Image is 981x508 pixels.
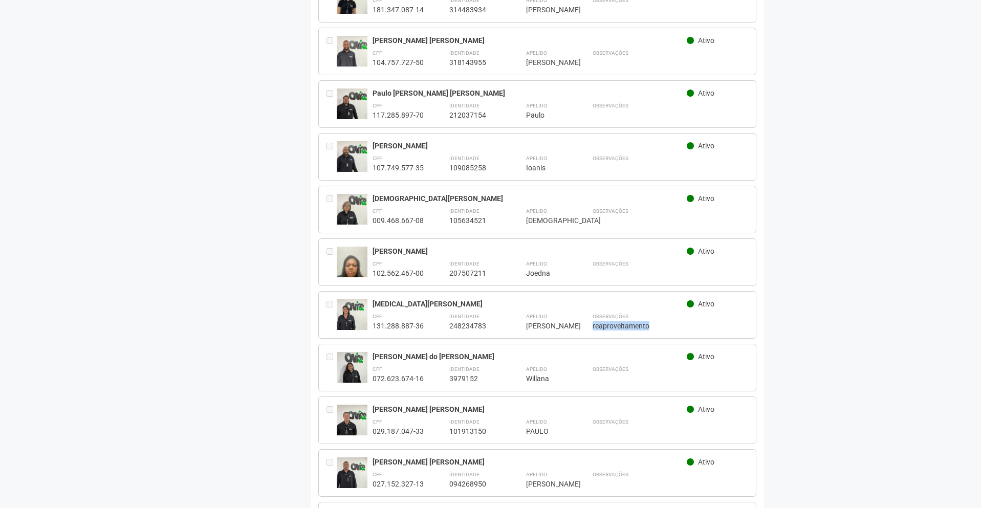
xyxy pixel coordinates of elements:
[449,111,500,120] div: 212037154
[449,261,479,267] strong: Identidade
[373,89,687,98] div: Paulo [PERSON_NAME] [PERSON_NAME]
[526,156,547,161] strong: Apelido
[337,141,367,172] img: user.jpg
[698,405,714,413] span: Ativo
[373,269,424,278] div: 102.562.467-00
[337,89,367,119] img: user.jpg
[326,89,337,120] div: Entre em contato com a Aministração para solicitar o cancelamento ou 2a via
[698,89,714,97] span: Ativo
[449,427,500,436] div: 101913150
[698,247,714,255] span: Ativo
[698,300,714,308] span: Ativo
[337,299,367,330] img: user.jpg
[373,479,424,489] div: 027.152.327-13
[593,208,628,214] strong: Observações
[326,299,337,330] div: Entre em contato com a Aministração para solicitar o cancelamento ou 2a via
[526,50,547,56] strong: Apelido
[326,36,337,67] div: Entre em contato com a Aministração para solicitar o cancelamento ou 2a via
[326,457,337,489] div: Entre em contato com a Aministração para solicitar o cancelamento ou 2a via
[373,314,382,319] strong: CPF
[373,472,382,477] strong: CPF
[337,352,367,383] img: user.jpg
[373,321,424,330] div: 131.288.887-36
[526,103,547,108] strong: Apelido
[698,194,714,203] span: Ativo
[698,36,714,45] span: Ativo
[449,269,500,278] div: 207507211
[373,366,382,372] strong: CPF
[526,419,547,425] strong: Apelido
[526,208,547,214] strong: Apelido
[337,457,367,488] img: user.jpg
[337,36,367,67] img: user.jpg
[373,419,382,425] strong: CPF
[373,261,382,267] strong: CPF
[449,163,500,172] div: 109085258
[593,419,628,425] strong: Observações
[373,5,424,14] div: 181.347.087-14
[526,163,567,172] div: Ioanis
[526,216,567,225] div: [DEMOGRAPHIC_DATA]
[449,103,479,108] strong: Identidade
[593,261,628,267] strong: Observações
[449,366,479,372] strong: Identidade
[526,269,567,278] div: Joedna
[449,58,500,67] div: 318143955
[526,366,547,372] strong: Apelido
[373,405,687,414] div: [PERSON_NAME] [PERSON_NAME]
[373,36,687,45] div: [PERSON_NAME] [PERSON_NAME]
[373,427,424,436] div: 029.187.047-33
[373,208,382,214] strong: CPF
[526,58,567,67] div: [PERSON_NAME]
[373,457,687,467] div: [PERSON_NAME] [PERSON_NAME]
[449,208,479,214] strong: Identidade
[449,419,479,425] strong: Identidade
[337,194,367,225] img: user.jpg
[526,479,567,489] div: [PERSON_NAME]
[593,321,749,330] div: reaproveitamento
[449,374,500,383] div: 3979152
[373,50,382,56] strong: CPF
[326,247,337,278] div: Entre em contato com a Aministração para solicitar o cancelamento ou 2a via
[373,163,424,172] div: 107.749.577-35
[698,458,714,466] span: Ativo
[526,111,567,120] div: Paulo
[449,321,500,330] div: 248234783
[373,141,687,150] div: [PERSON_NAME]
[326,352,337,383] div: Entre em contato com a Aministração para solicitar o cancelamento ou 2a via
[449,314,479,319] strong: Identidade
[526,314,547,319] strong: Apelido
[593,156,628,161] strong: Observações
[698,352,714,361] span: Ativo
[326,405,337,436] div: Entre em contato com a Aministração para solicitar o cancelamento ou 2a via
[449,50,479,56] strong: Identidade
[593,103,628,108] strong: Observações
[526,472,547,477] strong: Apelido
[593,472,628,477] strong: Observações
[373,103,382,108] strong: CPF
[373,374,424,383] div: 072.623.674-16
[449,5,500,14] div: 314483934
[373,194,687,203] div: [DEMOGRAPHIC_DATA][PERSON_NAME]
[593,366,628,372] strong: Observações
[373,156,382,161] strong: CPF
[698,142,714,150] span: Ativo
[526,261,547,267] strong: Apelido
[526,374,567,383] div: Willana
[373,111,424,120] div: 117.285.897-70
[373,299,687,308] div: [MEDICAL_DATA][PERSON_NAME]
[326,194,337,225] div: Entre em contato com a Aministração para solicitar o cancelamento ou 2a via
[449,472,479,477] strong: Identidade
[526,321,567,330] div: [PERSON_NAME]
[373,247,687,256] div: [PERSON_NAME]
[337,247,367,288] img: user.jpg
[449,479,500,489] div: 094268950
[526,5,567,14] div: [PERSON_NAME]
[449,156,479,161] strong: Identidade
[593,50,628,56] strong: Observações
[526,427,567,436] div: PAULO
[326,141,337,172] div: Entre em contato com a Aministração para solicitar o cancelamento ou 2a via
[449,216,500,225] div: 105634521
[373,58,424,67] div: 104.757.727-50
[593,314,628,319] strong: Observações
